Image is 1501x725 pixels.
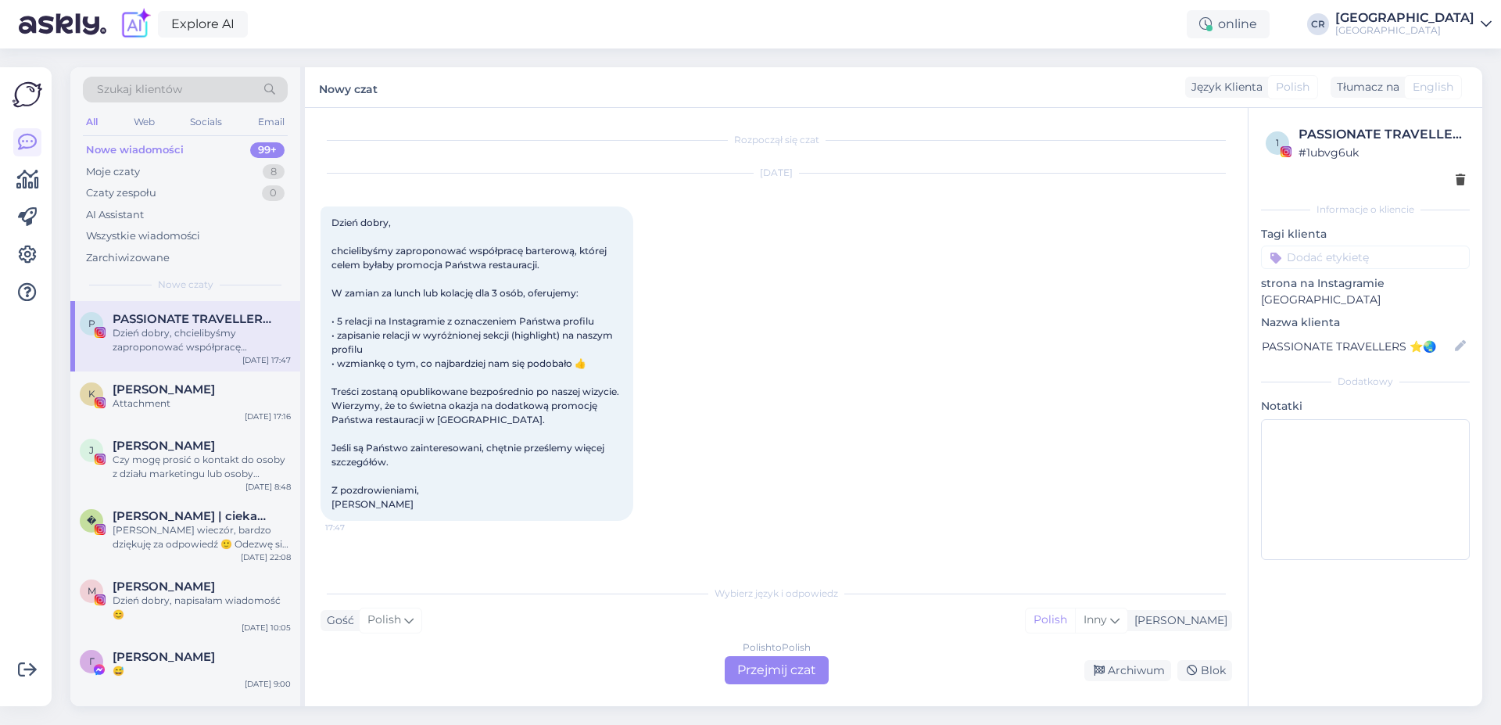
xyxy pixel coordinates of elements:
p: Nazwa klienta [1261,314,1470,331]
div: All [83,112,101,132]
a: [GEOGRAPHIC_DATA][GEOGRAPHIC_DATA] [1335,12,1492,37]
span: Polish [367,612,401,629]
div: online [1187,10,1270,38]
div: Nowe wiadomości [86,142,184,158]
span: � [87,515,96,526]
div: Język Klienta [1185,79,1263,95]
div: Attachment [113,397,291,411]
div: Polish to Polish [743,641,811,655]
img: Askly Logo [13,80,42,109]
div: # 1ubvg6uk [1299,144,1465,161]
span: Inny [1084,612,1107,626]
div: Web [131,112,158,132]
span: Dzień dobry, chcielibyśmy zaproponować współpracę barterową, której celem byłaby promocja Państwa... [331,217,622,510]
div: 99+ [250,142,285,158]
div: Rozpoczął się czat [321,133,1232,147]
span: Jordan Koman [113,439,215,453]
p: Notatki [1261,398,1470,415]
p: strona na Instagramie [1261,275,1470,292]
div: AI Assistant [86,207,144,223]
span: Katarzyna Gubała [113,382,215,397]
div: [DATE] 22:08 [241,551,291,563]
div: Czy mogę prosić o kontakt do osoby z działu marketingu lub osoby zajmującej się działaniami promo... [113,453,291,481]
div: [DATE] 9:00 [245,678,291,690]
span: P [88,318,95,329]
p: [GEOGRAPHIC_DATA] [1261,292,1470,308]
span: 17:47 [325,522,384,533]
span: Nowe czaty [158,278,213,292]
div: Polish [1026,608,1075,632]
img: explore-ai [119,8,152,41]
div: Blok [1177,660,1232,681]
div: Email [255,112,288,132]
div: 8 [263,164,285,180]
span: 𝐁𝐞𝐫𝐧𝐚𝐝𝐞𝐭𝐭𝐚 | ciekawe miejsca • hotele • podróżnicze porady [113,509,275,523]
div: Wybierz język i odpowiedz [321,587,1232,601]
div: Moje czaty [86,164,140,180]
div: [DATE] 10:05 [242,622,291,633]
div: [PERSON_NAME] [1128,612,1227,629]
div: PASSIONATE TRAVELLERS ⭐️🌏 [1299,125,1465,144]
span: J [89,444,94,456]
input: Dodać etykietę [1261,246,1470,269]
div: 😅 [113,664,291,678]
div: [PERSON_NAME] wieczór, bardzo dziękuję za odpowiedź 🙂 Odezwę się za jakiś czas na ten email jako ... [113,523,291,551]
span: Polish [1276,79,1309,95]
div: Tłumacz na [1331,79,1399,95]
label: Nowy czat [319,77,378,98]
div: Dzień dobry, napisałam wiadomość 😊 [113,594,291,622]
div: [DATE] 17:16 [245,411,291,422]
p: Tagi klienta [1261,226,1470,242]
span: M [88,585,96,597]
input: Dodaj nazwę [1262,338,1452,355]
div: [GEOGRAPHIC_DATA] [1335,12,1474,24]
span: Г [89,655,95,667]
span: K [88,388,95,400]
span: PASSIONATE TRAVELLERS ⭐️🌏 [113,312,275,326]
div: Wszystkie wiadomości [86,228,200,244]
div: Gość [321,612,354,629]
div: [DATE] 17:47 [242,354,291,366]
div: Zarchiwizowane [86,250,170,266]
div: Archiwum [1084,660,1171,681]
div: CR [1307,13,1329,35]
div: Dodatkowy [1261,375,1470,389]
div: 0 [262,185,285,201]
div: Czaty zespołu [86,185,156,201]
span: Monika Kowalewska [113,580,215,594]
div: [DATE] [321,166,1232,180]
div: [GEOGRAPHIC_DATA] [1335,24,1474,37]
div: Socials [187,112,225,132]
a: Explore AI [158,11,248,38]
div: [DATE] 8:48 [245,481,291,493]
span: English [1413,79,1453,95]
div: Informacje o kliencie [1261,203,1470,217]
span: 1 [1276,137,1279,149]
span: Szukaj klientów [97,81,182,98]
div: Przejmij czat [725,656,829,684]
span: Галина Попова [113,650,215,664]
div: Dzień dobry, chcielibyśmy zaproponować współpracę barterową, której celem byłaby promocja Państwa... [113,326,291,354]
